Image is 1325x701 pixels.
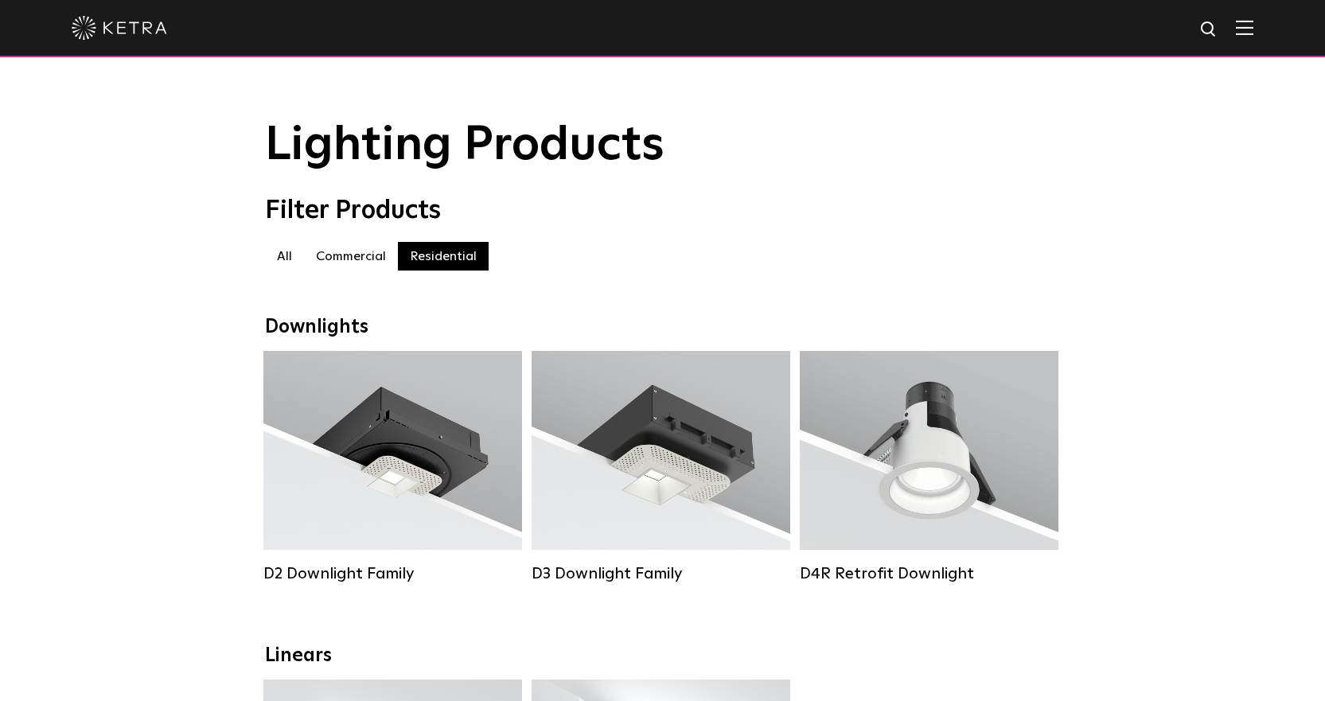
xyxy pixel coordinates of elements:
[263,564,522,583] div: D2 Downlight Family
[263,351,522,591] a: D2 Downlight Family Lumen Output:1200Colors:White / Black / Gloss Black / Silver / Bronze / Silve...
[304,242,398,271] label: Commercial
[398,242,489,271] label: Residential
[265,316,1061,339] div: Downlights
[800,564,1058,583] div: D4R Retrofit Downlight
[265,196,1061,226] div: Filter Products
[532,351,790,591] a: D3 Downlight Family Lumen Output:700 / 900 / 1100Colors:White / Black / Silver / Bronze / Paintab...
[1236,20,1253,35] img: Hamburger%20Nav.svg
[265,645,1061,668] div: Linears
[1199,20,1219,40] img: search icon
[532,564,790,583] div: D3 Downlight Family
[800,351,1058,591] a: D4R Retrofit Downlight Lumen Output:800Colors:White / BlackBeam Angles:15° / 25° / 40° / 60°Watta...
[72,16,167,40] img: ketra-logo-2019-white
[265,242,304,271] label: All
[265,122,664,169] span: Lighting Products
